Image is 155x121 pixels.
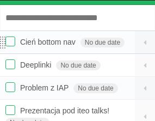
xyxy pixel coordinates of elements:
[5,59,15,69] label: Done
[5,37,15,46] label: Done
[5,105,15,115] label: Done
[80,38,125,47] span: No due date
[20,83,71,92] span: Problem z IAP
[5,82,15,92] label: Done
[20,60,54,69] span: Deeplinki
[56,60,100,70] span: No due date
[20,38,78,46] span: Cień bottom nav
[20,106,112,115] span: Prezentacja pod iteo talks!
[73,83,117,93] span: No due date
